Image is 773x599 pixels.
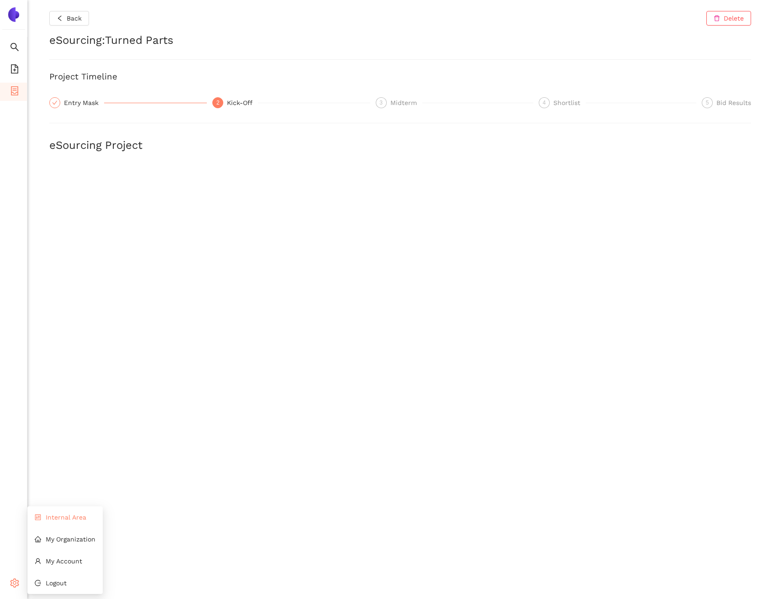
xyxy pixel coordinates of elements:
[52,100,58,105] span: check
[64,97,104,108] div: Entry Mask
[67,13,82,23] span: Back
[46,557,82,565] span: My Account
[390,97,422,108] div: Midterm
[35,536,41,542] span: home
[49,138,751,153] h2: eSourcing Project
[716,99,751,106] span: Bid Results
[216,100,220,106] span: 2
[379,100,383,106] span: 3
[6,7,21,22] img: Logo
[227,97,258,108] div: Kick-Off
[10,61,19,79] span: file-add
[706,11,751,26] button: deleteDelete
[714,15,720,22] span: delete
[49,11,89,26] button: leftBack
[10,575,19,594] span: setting
[10,83,19,101] span: container
[57,15,63,22] span: left
[46,514,86,521] span: Internal Area
[35,580,41,586] span: logout
[706,100,709,106] span: 5
[46,579,67,587] span: Logout
[35,558,41,564] span: user
[46,536,95,543] span: My Organization
[49,97,207,108] div: Entry Mask
[49,33,751,48] h2: eSourcing : Turned Parts
[10,39,19,58] span: search
[542,100,546,106] span: 4
[553,97,586,108] div: Shortlist
[35,514,41,520] span: control
[212,97,370,108] div: 2Kick-Off
[724,13,744,23] span: Delete
[49,71,751,83] h3: Project Timeline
